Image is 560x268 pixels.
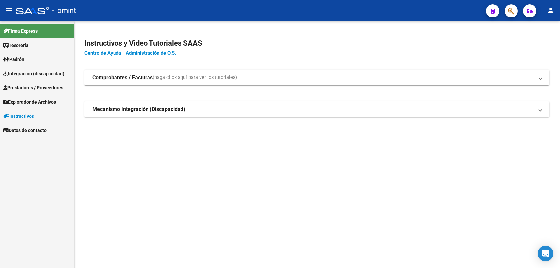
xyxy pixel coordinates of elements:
[84,101,549,117] mat-expansion-panel-header: Mecanismo Integración (Discapacidad)
[3,56,24,63] span: Padrón
[3,27,38,35] span: Firma Express
[5,6,13,14] mat-icon: menu
[3,113,34,120] span: Instructivos
[3,70,64,77] span: Integración (discapacidad)
[3,84,63,91] span: Prestadores / Proveedores
[92,106,185,113] strong: Mecanismo Integración (Discapacidad)
[3,127,47,134] span: Datos de contacto
[538,246,553,261] div: Open Intercom Messenger
[3,42,29,49] span: Tesorería
[84,70,549,85] mat-expansion-panel-header: Comprobantes / Facturas(haga click aquí para ver los tutoriales)
[84,50,176,56] a: Centro de Ayuda - Administración de O.S.
[547,6,555,14] mat-icon: person
[84,37,549,50] h2: Instructivos y Video Tutoriales SAAS
[3,98,56,106] span: Explorador de Archivos
[92,74,153,81] strong: Comprobantes / Facturas
[52,3,76,18] span: - omint
[153,74,237,81] span: (haga click aquí para ver los tutoriales)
